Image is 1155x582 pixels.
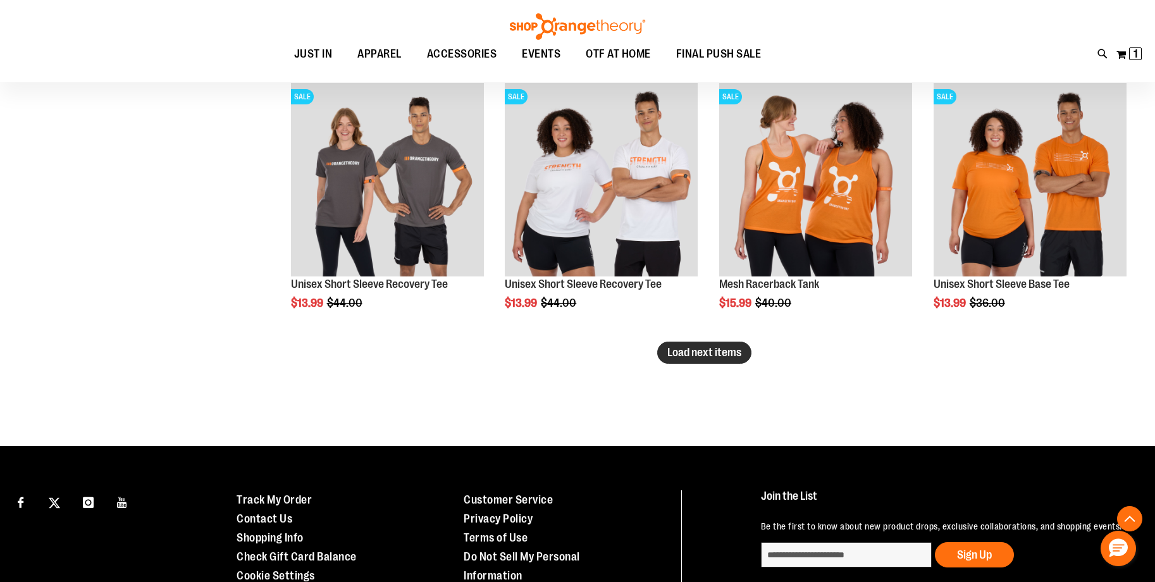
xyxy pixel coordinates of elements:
img: Product image for Unisex Short Sleeve Recovery Tee [505,83,698,276]
span: $40.00 [755,297,793,309]
a: EVENTS [509,40,573,69]
a: Visit our Youtube page [111,490,133,512]
a: Visit our X page [44,490,66,512]
span: Sign Up [957,548,992,561]
a: Track My Order [237,493,312,506]
span: EVENTS [522,40,560,68]
span: $13.99 [934,297,968,309]
span: OTF AT HOME [586,40,651,68]
input: enter email [761,542,932,567]
a: Product image for Mesh Racerback TankSALE [719,83,912,278]
span: 1 [1133,47,1138,60]
span: $13.99 [505,297,539,309]
span: Load next items [667,346,741,359]
p: Be the first to know about new product drops, exclusive collaborations, and shopping events! [761,520,1127,533]
span: $36.00 [970,297,1007,309]
span: APPAREL [357,40,402,68]
a: Cookie Settings [237,569,315,582]
button: Sign Up [935,542,1014,567]
a: Do Not Sell My Personal Information [464,550,580,582]
span: SALE [505,89,528,104]
button: Hello, have a question? Let’s chat. [1101,531,1136,566]
span: SALE [934,89,956,104]
a: Mesh Racerback Tank [719,278,819,290]
button: Load next items [657,342,751,364]
a: FINAL PUSH SALE [664,40,774,69]
a: Unisex Short Sleeve Recovery Tee [291,278,448,290]
a: Product image for Unisex Short Sleeve Recovery TeeSALE [505,83,698,278]
span: FINAL PUSH SALE [676,40,762,68]
a: OTF AT HOME [573,40,664,69]
span: $44.00 [541,297,578,309]
button: Back To Top [1117,506,1142,531]
a: JUST IN [281,40,345,69]
img: Product image for Mesh Racerback Tank [719,83,912,276]
a: Privacy Policy [464,512,533,525]
a: Unisex Short Sleeve Base Tee [934,278,1070,290]
span: $15.99 [719,297,753,309]
span: $13.99 [291,297,325,309]
span: $44.00 [327,297,364,309]
a: Visit our Facebook page [9,490,32,512]
a: Product image for Unisex Short Sleeve Base TeeSALE [934,83,1127,278]
img: Shop Orangetheory [508,13,647,40]
div: product [498,77,704,342]
a: Customer Service [464,493,553,506]
span: JUST IN [294,40,333,68]
div: product [285,77,490,342]
span: ACCESSORIES [427,40,497,68]
a: Terms of Use [464,531,528,544]
span: SALE [291,89,314,104]
a: Visit our Instagram page [77,490,99,512]
a: Shopping Info [237,531,304,544]
img: Product image for Unisex Short Sleeve Base Tee [934,83,1127,276]
a: APPAREL [345,40,414,68]
div: product [927,77,1133,342]
img: Twitter [49,497,60,509]
span: SALE [719,89,742,104]
a: Product image for Unisex Short Sleeve Recovery TeeSALE [291,83,484,278]
img: Product image for Unisex Short Sleeve Recovery Tee [291,83,484,276]
div: product [713,77,918,342]
a: Check Gift Card Balance [237,550,357,563]
a: ACCESSORIES [414,40,510,69]
h4: Join the List [761,490,1127,514]
a: Contact Us [237,512,292,525]
a: Unisex Short Sleeve Recovery Tee [505,278,662,290]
